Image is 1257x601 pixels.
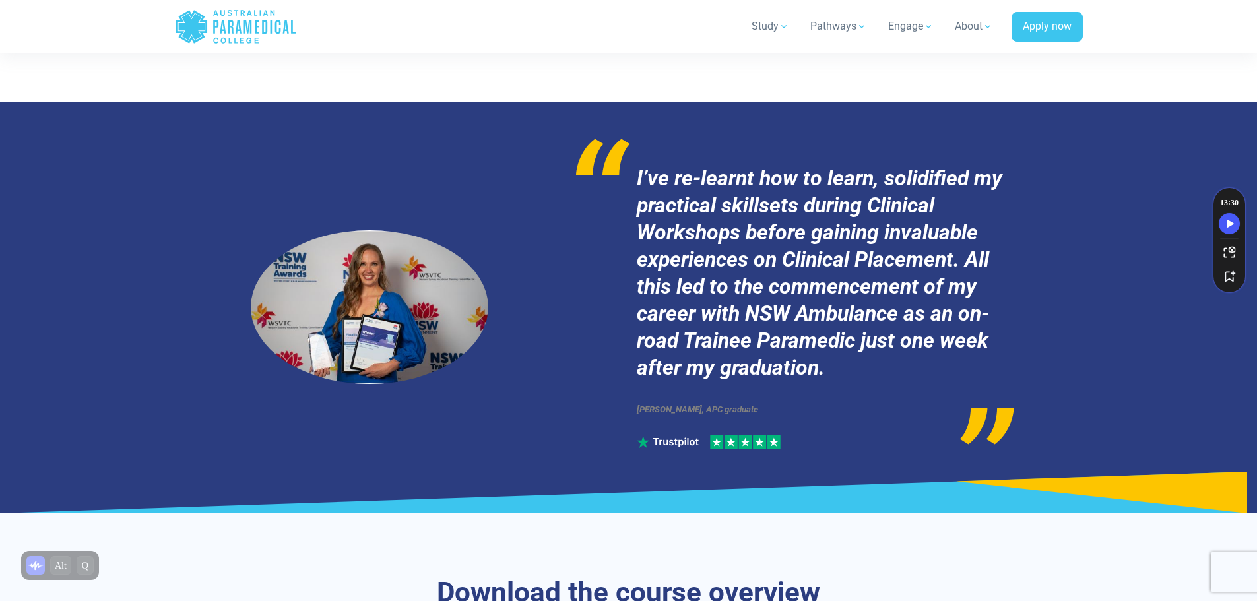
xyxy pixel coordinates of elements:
[802,8,875,45] a: Pathways
[744,8,797,45] a: Study
[947,8,1001,45] a: About
[175,5,297,48] a: Australian Paramedical College
[1012,12,1083,42] a: Apply now
[637,165,1007,381] p: I’ve re-learnt how to learn, solidified my practical skillsets during Clinical Workshops before g...
[251,230,488,384] img: Sarah-Pic.jpg
[637,435,781,449] img: trustpilot-review.svg
[880,8,942,45] a: Engage
[637,404,758,414] span: [PERSON_NAME], APC graduate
